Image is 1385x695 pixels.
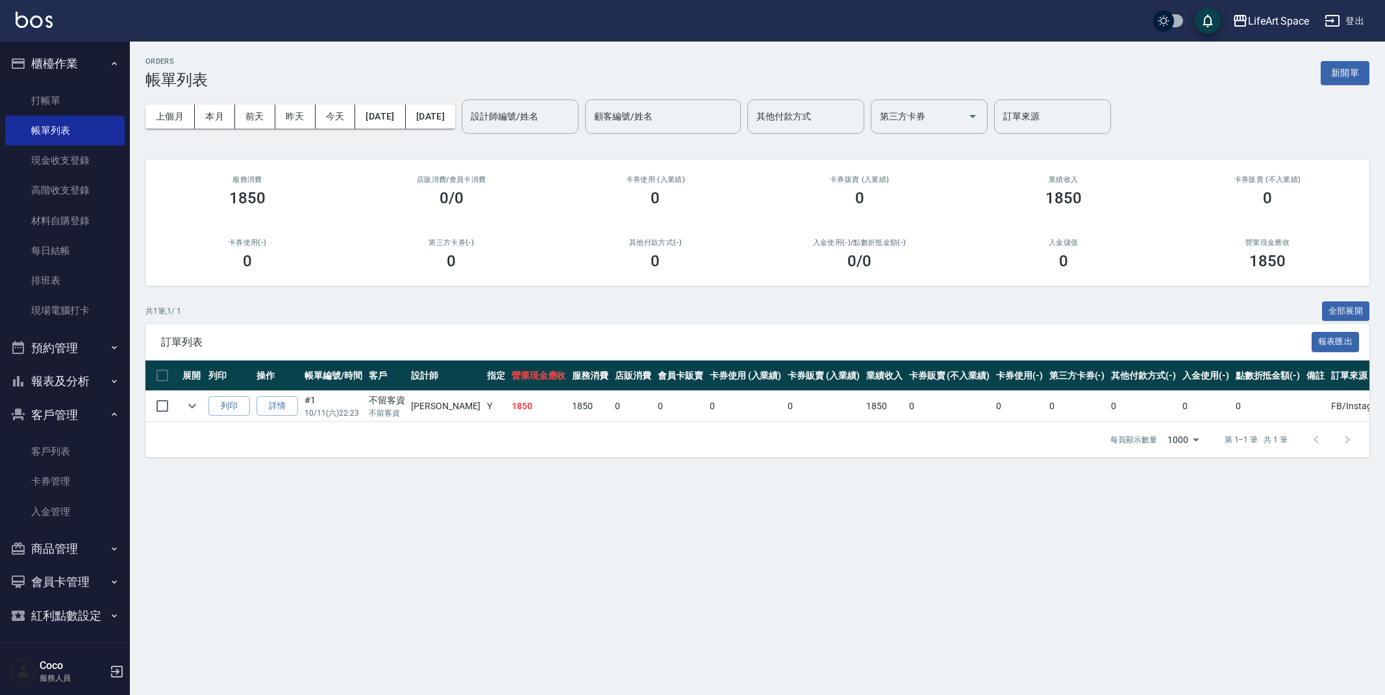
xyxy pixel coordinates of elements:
th: 營業現金應收 [508,360,569,391]
td: Y [484,391,508,422]
h2: 入金使用(-) /點數折抵金額(-) [773,238,945,247]
th: 店販消費 [612,360,655,391]
div: LifeArt Space [1248,13,1309,29]
button: 全部展開 [1322,301,1370,322]
button: 預約管理 [5,331,125,365]
th: 客戶 [366,360,408,391]
th: 卡券使用(-) [993,360,1046,391]
h2: 卡券使用 (入業績) [569,175,742,184]
button: 上個月 [145,105,195,129]
h2: 店販消費 /會員卡消費 [365,175,538,184]
a: 卡券管理 [5,466,125,496]
button: 前天 [235,105,275,129]
th: 會員卡販賣 [655,360,706,391]
h3: 0 [651,189,660,207]
td: 0 [655,391,706,422]
img: Person [10,659,36,685]
th: 第三方卡券(-) [1046,360,1108,391]
a: 打帳單 [5,86,125,116]
th: 操作 [253,360,301,391]
th: 備註 [1303,360,1328,391]
th: 設計師 [408,360,483,391]
h2: 入金儲值 [977,238,1150,247]
h2: 其他付款方式(-) [569,238,742,247]
a: 入金管理 [5,497,125,527]
button: 本月 [195,105,235,129]
th: 展開 [179,360,205,391]
td: 0 [993,391,1046,422]
td: 0 [784,391,863,422]
h5: Coco [40,659,106,672]
th: 卡券使用 (入業績) [706,360,785,391]
p: 10/11 (六) 22:23 [305,407,362,419]
a: 現場電腦打卡 [5,296,125,325]
h3: 0 [1059,252,1068,270]
p: 共 1 筆, 1 / 1 [145,305,181,317]
h2: 卡券販賣 (不入業績) [1181,175,1354,184]
h3: 1850 [1045,189,1082,207]
h2: 第三方卡券(-) [365,238,538,247]
button: 會員卡管理 [5,565,125,599]
td: 0 [1046,391,1108,422]
th: 其他付款方式(-) [1108,360,1179,391]
th: 服務消費 [569,360,612,391]
h3: 0 [447,252,456,270]
h3: 1850 [229,189,266,207]
div: 1000 [1162,422,1204,457]
h2: ORDERS [145,57,208,66]
button: save [1195,8,1221,34]
h2: 業績收入 [977,175,1150,184]
a: 詳情 [256,396,298,416]
button: Open [962,106,983,127]
a: 報表匯出 [1312,335,1360,347]
button: 商品管理 [5,532,125,566]
a: 每日結帳 [5,236,125,266]
h3: 0/0 [440,189,464,207]
h3: 0 [243,252,252,270]
img: Logo [16,12,53,28]
span: 訂單列表 [161,336,1312,349]
a: 客戶列表 [5,436,125,466]
td: 0 [706,391,785,422]
th: 入金使用(-) [1179,360,1232,391]
h3: 0 [1263,189,1272,207]
button: expand row [182,396,202,416]
button: 紅利點數設定 [5,599,125,633]
h2: 卡券販賣 (入業績) [773,175,945,184]
td: #1 [301,391,366,422]
button: LifeArt Space [1227,8,1314,34]
h3: 帳單列表 [145,71,208,89]
a: 新開單 [1321,66,1369,79]
h3: 0 /0 [847,252,871,270]
td: 1850 [863,391,906,422]
h2: 卡券使用(-) [161,238,334,247]
p: 服務人員 [40,672,106,684]
div: 不留客資 [369,394,405,407]
button: 列印 [208,396,250,416]
button: 新開單 [1321,61,1369,85]
td: 0 [612,391,655,422]
td: 0 [1232,391,1304,422]
th: 帳單編號/時間 [301,360,366,391]
td: 1850 [569,391,612,422]
p: 第 1–1 筆 共 1 筆 [1225,434,1288,446]
button: [DATE] [355,105,405,129]
button: 客戶管理 [5,398,125,432]
button: 今天 [316,105,356,129]
h3: 1850 [1249,252,1286,270]
button: 報表匯出 [1312,332,1360,352]
a: 帳單列表 [5,116,125,145]
a: 排班表 [5,266,125,296]
th: 指定 [484,360,508,391]
h2: 營業現金應收 [1181,238,1354,247]
td: 1850 [508,391,569,422]
th: 點數折抵金額(-) [1232,360,1304,391]
button: 報表及分析 [5,364,125,398]
td: 0 [906,391,993,422]
th: 業績收入 [863,360,906,391]
a: 高階收支登錄 [5,175,125,205]
h3: 0 [855,189,864,207]
h3: 0 [651,252,660,270]
button: 登出 [1319,9,1369,33]
button: [DATE] [406,105,455,129]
